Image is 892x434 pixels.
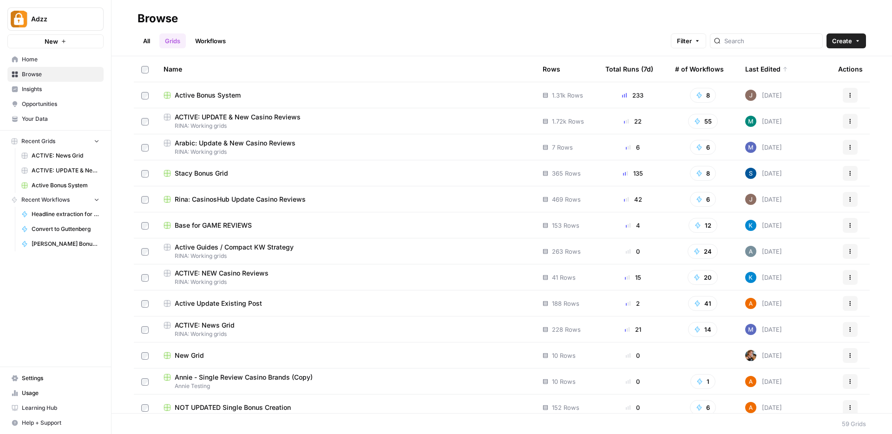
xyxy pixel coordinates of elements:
[745,168,782,179] div: [DATE]
[552,195,581,204] span: 469 Rows
[21,137,55,145] span: Recent Grids
[164,112,528,130] a: ACTIVE: UPDATE & New Casino ReviewsRINA: Working grids
[164,148,528,156] span: RINA: Working grids
[605,299,660,308] div: 2
[605,377,660,386] div: 0
[164,373,528,390] a: Annie - Single Review Casino Brands (Copy)Annie Testing
[22,115,99,123] span: Your Data
[690,88,716,103] button: 8
[605,325,660,334] div: 21
[175,321,235,330] span: ACTIVE: News Grid
[688,244,718,259] button: 24
[745,298,782,309] div: [DATE]
[164,169,528,178] a: Stacy Bonus Grid
[745,246,756,257] img: spdl5mgdtlnfuebrp5d83uw92e8p
[190,33,231,48] a: Workflows
[690,192,716,207] button: 6
[175,195,306,204] span: Rina: CasinosHub Update Casino Reviews
[745,220,782,231] div: [DATE]
[605,221,660,230] div: 4
[175,299,262,308] span: Active Update Existing Post
[22,374,99,382] span: Settings
[7,415,104,430] button: Help + Support
[7,67,104,82] a: Browse
[745,142,782,153] div: [DATE]
[138,33,156,48] a: All
[552,351,576,360] span: 10 Rows
[552,143,573,152] span: 7 Rows
[164,221,528,230] a: Base for GAME REVIEWS
[842,419,866,428] div: 59 Grids
[690,140,716,155] button: 6
[7,193,104,207] button: Recent Workflows
[605,143,660,152] div: 6
[32,210,99,218] span: Headline extraction for grid
[745,376,756,387] img: 1uqwqwywk0hvkeqipwlzjk5gjbnq
[688,270,718,285] button: 20
[745,90,782,101] div: [DATE]
[605,56,653,82] div: Total Runs (7d)
[17,148,104,163] a: ACTIVE: News Grid
[552,169,581,178] span: 365 Rows
[745,142,756,153] img: nmxawk7762aq8nwt4bciot6986w0
[552,403,579,412] span: 152 Rows
[552,221,579,230] span: 153 Rows
[605,403,660,412] div: 0
[745,194,782,205] div: [DATE]
[677,36,692,46] span: Filter
[17,178,104,193] a: Active Bonus System
[7,371,104,386] a: Settings
[745,324,782,335] div: [DATE]
[605,351,660,360] div: 0
[745,324,756,335] img: nmxawk7762aq8nwt4bciot6986w0
[838,56,863,82] div: Actions
[690,400,716,415] button: 6
[745,116,782,127] div: [DATE]
[164,299,528,308] a: Active Update Existing Post
[671,33,706,48] button: Filter
[605,91,660,100] div: 233
[552,117,584,126] span: 1.72k Rows
[164,138,528,156] a: Arabic: Update & New Casino ReviewsRINA: Working grids
[17,222,104,237] a: Convert to Guttenberg
[7,386,104,401] a: Usage
[32,151,99,160] span: ACTIVE: News Grid
[690,166,716,181] button: 8
[7,112,104,126] a: Your Data
[22,70,99,79] span: Browse
[552,299,579,308] span: 188 Rows
[7,134,104,148] button: Recent Grids
[164,330,528,338] span: RINA: Working grids
[164,91,528,100] a: Active Bonus System
[7,82,104,97] a: Insights
[605,117,660,126] div: 22
[17,207,104,222] a: Headline extraction for grid
[164,382,528,390] span: Annie Testing
[22,389,99,397] span: Usage
[745,116,756,127] img: slv4rmlya7xgt16jt05r5wgtlzht
[7,97,104,112] a: Opportunities
[7,34,104,48] button: New
[552,325,581,334] span: 228 Rows
[745,246,782,257] div: [DATE]
[22,85,99,93] span: Insights
[745,272,756,283] img: iwdyqet48crsyhqvxhgywfzfcsin
[164,56,528,82] div: Name
[552,273,576,282] span: 41 Rows
[689,218,717,233] button: 12
[745,194,756,205] img: qk6vosqy2sb4ovvtvs3gguwethpi
[164,269,528,286] a: ACTIVE: NEW Casino ReviewsRINA: Working grids
[45,37,58,46] span: New
[543,56,560,82] div: Rows
[688,114,718,129] button: 55
[175,138,295,148] span: Arabic: Update & New Casino Reviews
[605,273,660,282] div: 15
[164,122,528,130] span: RINA: Working grids
[32,240,99,248] span: [PERSON_NAME] Bonus Text Creation [PERSON_NAME]
[745,90,756,101] img: qk6vosqy2sb4ovvtvs3gguwethpi
[724,36,819,46] input: Search
[175,403,291,412] span: NOT UPDATED Single Bonus Creation
[688,296,717,311] button: 41
[175,169,228,178] span: Stacy Bonus Grid
[21,196,70,204] span: Recent Workflows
